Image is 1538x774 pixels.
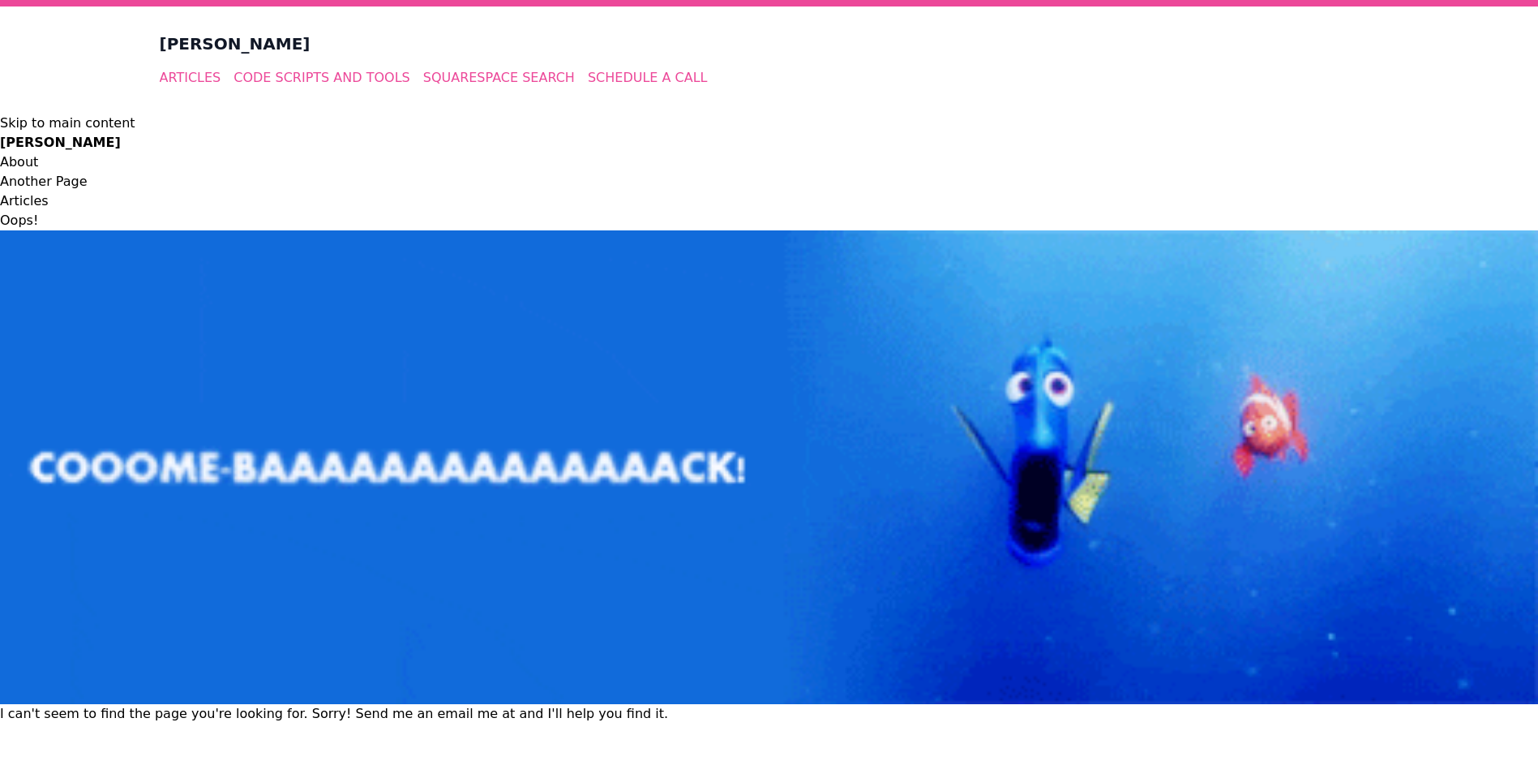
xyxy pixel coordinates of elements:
[160,34,311,54] strong: [PERSON_NAME]
[160,70,221,85] a: Articles
[233,70,409,85] a: Code Scripts And Tools
[160,32,311,55] a: [PERSON_NAME]
[423,70,575,85] a: Squarespace Search
[588,70,708,85] a: Schedule a Call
